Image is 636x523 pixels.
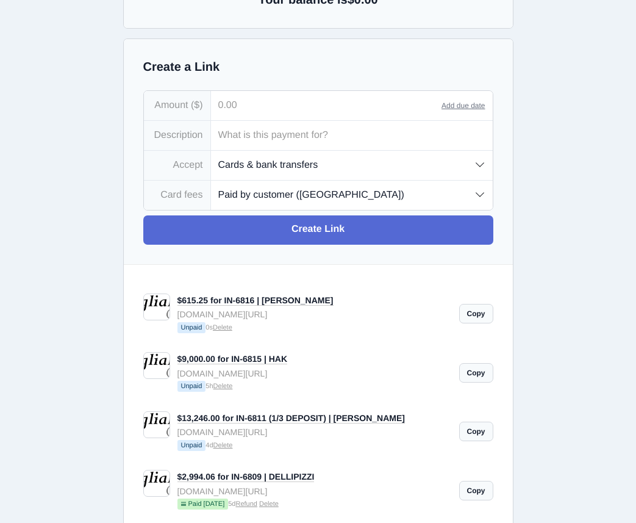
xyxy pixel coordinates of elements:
[259,500,279,508] a: Delete
[177,472,315,482] a: $2,994.06 for IN-6809 | DELLIPIZZI
[177,499,452,511] small: 5d
[307,252,390,281] a: Google Pay
[177,425,452,439] div: [DOMAIN_NAME][URL]
[459,481,493,500] a: Copy
[177,499,229,510] span: Paid [DATE]
[177,440,452,452] small: 4d
[459,304,493,323] a: Copy
[177,295,334,306] a: $615.25 for IN-6816 | [PERSON_NAME]
[223,326,474,355] input: Email (for receipt)
[177,308,452,321] div: [DOMAIN_NAME][URL]
[314,445,384,455] img: powered-by-stripe.svg
[177,367,452,380] div: [DOMAIN_NAME][URL]
[143,215,493,245] a: Create Link
[213,383,233,390] a: Delete
[177,381,452,393] small: 5h
[144,121,211,150] div: Description
[177,413,406,424] a: $13,246.00 for IN-6811 (1/3 DEPOSIT) | [PERSON_NAME]
[253,73,445,115] img: images%2Flogos%2FNHEjR4F79tOipA5cvDi8LzgAg5H3-logo.jpg
[230,364,467,376] iframe: Secure card payment input frame
[144,151,211,180] div: Accept
[211,91,442,120] input: 0.00
[177,354,288,364] a: $9,000.00 for IN-6815 | HAK
[223,296,474,325] input: Your name or business name
[177,322,206,333] span: Unpaid
[441,101,485,110] a: Add due date
[223,135,474,164] small: [STREET_ADDRESS][US_STATE]
[177,381,206,392] span: Unpaid
[459,363,493,383] a: Copy
[213,324,232,331] a: Delete
[177,322,452,334] small: 0s
[211,121,493,150] input: What is this payment for?
[213,442,233,449] a: Delete
[235,500,257,508] a: Refund
[144,91,211,120] div: Amount ($)
[177,440,206,451] span: Unpaid
[177,485,452,498] div: [DOMAIN_NAME][URL]
[391,252,474,281] a: Bank transfer
[143,59,493,76] h2: Create a Link
[223,210,474,225] p: $9,000.00
[223,399,474,428] button: Submit Payment
[144,181,211,210] div: Card fees
[459,422,493,441] a: Copy
[223,191,474,207] p: IN-6815 | HAK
